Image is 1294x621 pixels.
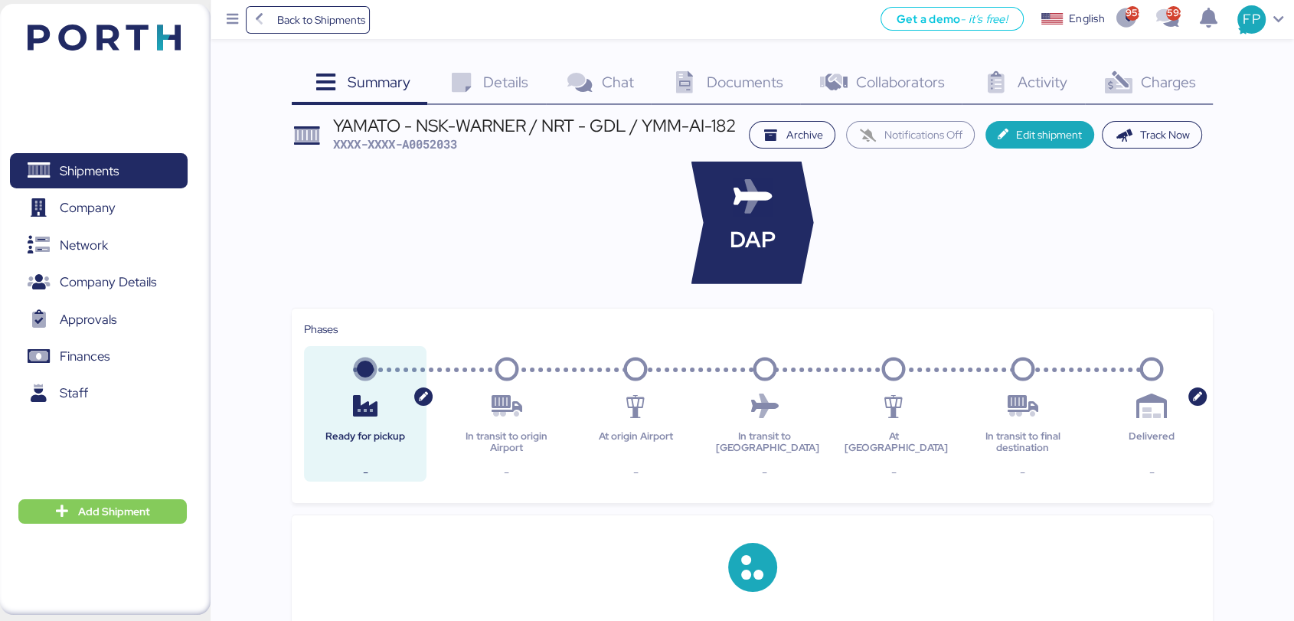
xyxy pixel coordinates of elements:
span: Activity [1018,72,1067,92]
a: Finances [10,339,188,374]
span: Track Now [1140,126,1190,144]
span: XXXX-XXXX-A0052033 [333,136,457,152]
button: Archive [749,121,836,149]
div: In transit to origin Airport [458,431,556,453]
span: Staff [60,382,88,404]
span: Shipments [60,160,119,182]
div: At origin Airport [587,431,685,453]
a: Company Details [10,265,188,300]
a: Shipments [10,153,188,188]
div: - [715,463,813,482]
div: - [587,463,685,482]
span: Summary [348,72,410,92]
button: Track Now [1102,121,1202,149]
div: - [845,463,943,482]
div: Delivered [1103,431,1201,453]
div: In transit to final destination [973,431,1071,453]
span: Approvals [60,309,116,331]
div: - [1103,463,1201,482]
span: Collaborators [856,72,945,92]
div: - [973,463,1071,482]
div: In transit to [GEOGRAPHIC_DATA] [715,431,813,453]
span: Details [483,72,528,92]
div: - [458,463,556,482]
div: Ready for pickup [316,431,414,453]
span: Back to Shipments [276,11,364,29]
a: Back to Shipments [246,6,371,34]
button: Add Shipment [18,499,187,524]
span: Notifications Off [884,126,962,144]
div: - [316,463,414,482]
div: YAMATO - NSK-WARNER / NRT - GDL / YMM-AI-182 [333,117,736,134]
div: At [GEOGRAPHIC_DATA] [845,431,943,453]
span: DAP [730,224,776,257]
span: Company Details [60,271,156,293]
span: Charges [1140,72,1195,92]
span: Network [60,234,108,257]
span: FP [1243,9,1260,29]
span: Documents [707,72,783,92]
button: Menu [220,7,246,33]
span: Company [60,197,116,219]
span: Archive [786,126,823,144]
button: Edit shipment [985,121,1095,149]
a: Approvals [10,302,188,337]
div: English [1069,11,1104,27]
div: Phases [304,321,1201,338]
span: Edit shipment [1016,126,1082,144]
button: Notifications Off [846,121,975,149]
span: Add Shipment [78,502,150,521]
span: Chat [601,72,633,92]
a: Network [10,227,188,263]
span: Finances [60,345,109,368]
a: Company [10,191,188,226]
a: Staff [10,376,188,411]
